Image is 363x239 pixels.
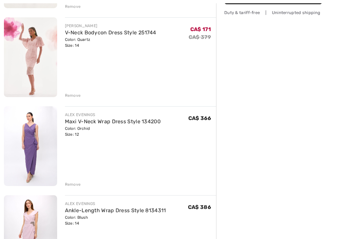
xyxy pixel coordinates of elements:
img: Maxi V-Neck Wrap Dress Style 134200 [4,106,57,186]
div: Color: Blush Size: 14 [65,214,166,226]
s: CA$ 379 [189,34,211,40]
span: CA$ 366 [188,115,211,121]
div: ALEX EVENINGS [65,201,166,207]
div: Remove [65,93,81,98]
div: Remove [65,4,81,9]
div: Color: Quartz Size: 14 [65,37,156,48]
a: Ankle-Length Wrap Dress Style 8134311 [65,207,166,213]
div: Remove [65,181,81,187]
span: CA$ 171 [190,26,211,32]
a: V-Neck Bodycon Dress Style 251744 [65,29,156,36]
a: Maxi V-Neck Wrap Dress Style 134200 [65,118,161,125]
img: V-Neck Bodycon Dress Style 251744 [4,17,57,97]
div: ALEX EVENINGS [65,112,161,118]
div: Duty & tariff-free | Uninterrupted shipping [224,9,322,16]
span: CA$ 386 [188,204,211,210]
div: [PERSON_NAME] [65,23,156,29]
div: Color: Orchid Size: 12 [65,126,161,137]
